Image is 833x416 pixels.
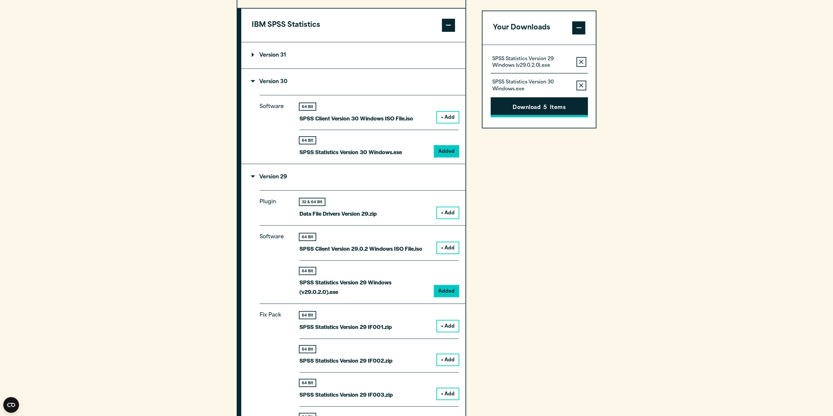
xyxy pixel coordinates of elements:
p: Software [260,232,289,291]
button: + Add [437,320,459,332]
p: SPSS Statistics Version 29 Windows (v29.0.2.0).exe [299,278,429,297]
button: + Add [437,112,459,123]
p: SPSS Statistics Version 29 IF002.zip [299,356,392,365]
p: SPSS Statistics Version 29 Windows (v29.0.2.0).exe [492,56,571,69]
p: SPSS Statistics Version 30 Windows.exe [299,147,402,157]
button: + Add [437,207,459,218]
div: 64 Bit [299,103,316,110]
p: SPSS Statistics Version 30 Windows.exe [492,80,571,93]
summary: Version 31 [241,42,465,68]
p: Software [260,102,289,152]
div: 32 & 64 Bit [299,198,325,205]
button: IBM SPSS Statistics [241,9,465,42]
div: 64 Bit [299,233,316,240]
p: Plugin [260,197,289,213]
button: Open CMP widget [3,397,19,413]
div: 64 Bit [299,379,316,386]
div: 64 Bit [299,137,316,144]
span: 5 [543,104,547,112]
button: Added [434,146,459,157]
p: SPSS Client Version 30 Windows ISO File.iso [299,114,413,123]
p: SPSS Statistics Version 29 IF003.zip [299,390,393,399]
p: SPSS Statistics Version 29 IF001.zip [299,322,392,332]
button: + Add [437,354,459,365]
p: Version 29 [252,174,287,180]
button: Added [434,285,459,297]
p: Version 31 [252,53,286,58]
div: Your Downloads [482,45,596,128]
div: 64 Bit [299,312,316,318]
div: 64 Bit [299,267,316,274]
p: Version 30 [252,79,287,84]
summary: Version 30 [241,69,465,95]
button: Download5Items [491,97,588,118]
button: Your Downloads [482,11,596,45]
button: + Add [437,388,459,399]
summary: Version 29 [241,164,465,190]
div: 64 Bit [299,346,316,353]
p: SPSS Client Version 29.0.2 Windows ISO File.iso [299,244,422,253]
p: Data File Drivers Version 29.zip [299,209,377,218]
button: + Add [437,242,459,253]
